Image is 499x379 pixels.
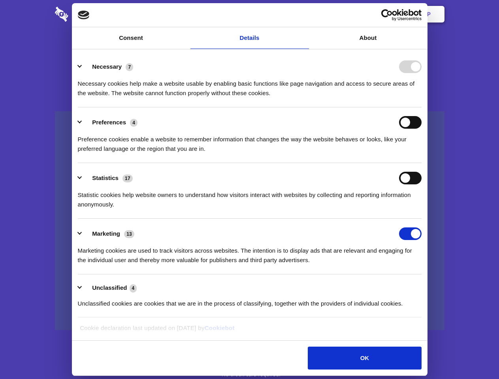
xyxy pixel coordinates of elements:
h4: Auto-redaction of sensitive data, encrypted data sharing and self-destructing private chats. Shar... [55,72,444,98]
a: Login [358,2,393,26]
a: About [309,27,427,49]
span: 17 [122,174,133,182]
h1: Eliminate Slack Data Loss. [55,36,444,64]
a: Usercentrics Cookiebot - opens in a new window [352,9,422,21]
a: Contact [320,2,357,26]
span: 4 [130,284,137,292]
span: 7 [126,63,133,71]
a: Wistia video thumbnail [55,111,444,330]
a: Consent [72,27,190,49]
button: Unclassified (4) [78,283,142,293]
span: 13 [124,230,134,238]
div: Marketing cookies are used to track visitors across websites. The intention is to display ads tha... [78,240,422,265]
a: Cookiebot [205,325,235,331]
iframe: Drift Widget Chat Controller [459,340,490,370]
label: Preferences [92,119,126,126]
div: Necessary cookies help make a website usable by enabling basic functions like page navigation and... [78,73,422,98]
a: Details [190,27,309,49]
div: Unclassified cookies are cookies that we are in the process of classifying, together with the pro... [78,293,422,308]
button: Preferences (4) [78,116,143,129]
button: Necessary (7) [78,60,138,73]
div: Cookie declaration last updated on [DATE] by [74,323,425,339]
label: Marketing [92,230,120,237]
label: Statistics [92,174,119,181]
a: Pricing [232,2,266,26]
button: OK [308,347,421,370]
button: Statistics (17) [78,172,138,184]
img: logo [78,11,90,19]
span: 4 [130,119,137,127]
div: Preference cookies enable a website to remember information that changes the way the website beha... [78,129,422,154]
div: Statistic cookies help website owners to understand how visitors interact with websites by collec... [78,184,422,209]
label: Necessary [92,63,122,70]
img: logo-wordmark-white-trans-d4663122ce5f474addd5e946df7df03e33cb6a1c49d2221995e7729f52c070b2.svg [55,7,122,22]
button: Marketing (13) [78,227,139,240]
